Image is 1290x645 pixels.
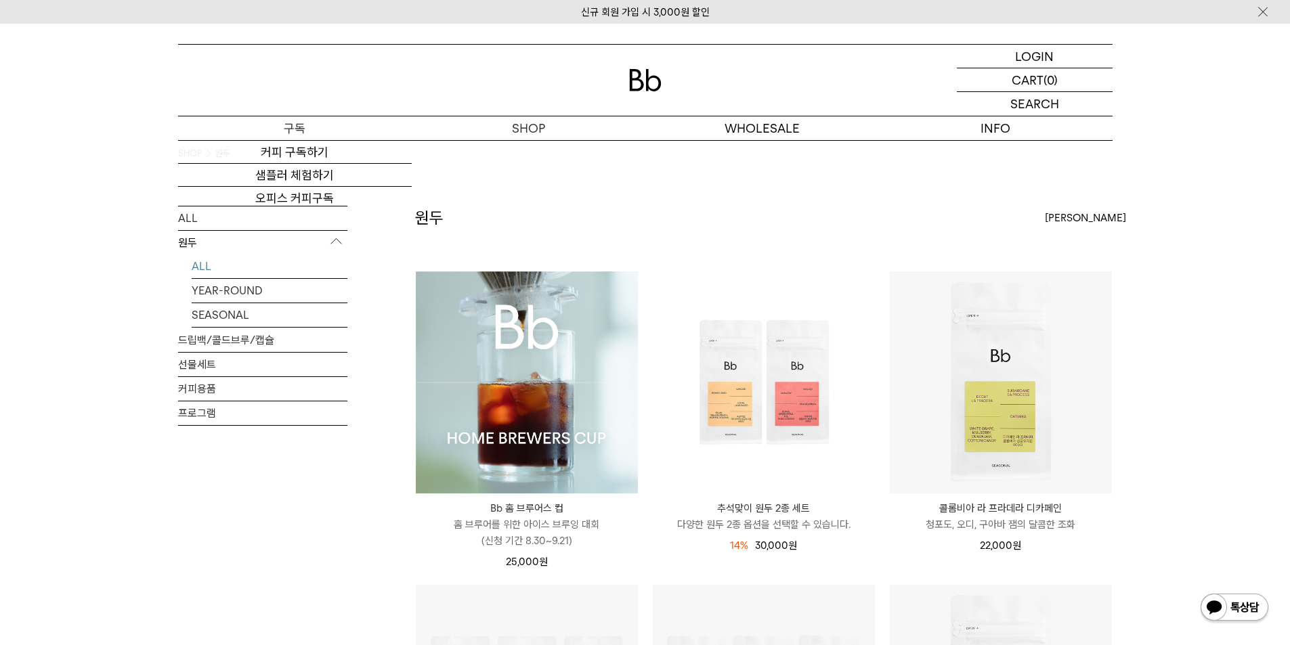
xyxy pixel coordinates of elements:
[1010,92,1059,116] p: SEARCH
[890,516,1112,533] p: 청포도, 오디, 구아바 잼의 달콤한 조화
[1044,68,1058,91] p: (0)
[890,271,1112,493] img: 콜롬비아 라 프라데라 디카페인
[192,303,347,327] a: SEASONAL
[192,254,347,278] a: ALL
[178,116,412,140] a: 구독
[178,187,412,210] a: 오피스 커피구독
[1012,539,1021,552] span: 원
[412,116,645,140] a: SHOP
[178,353,347,376] a: 선물세트
[416,516,638,549] p: 홈 브루어를 위한 아이스 브루잉 대회 (신청 기간 8.30~9.21)
[755,539,797,552] span: 30,000
[890,500,1112,533] a: 콜롬비아 라 프라데라 디카페인 청포도, 오디, 구아바 잼의 달콤한 조화
[178,164,412,187] a: 샘플러 체험하기
[416,271,638,493] img: Bb 홈 브루어스 컵
[1012,68,1044,91] p: CART
[415,206,444,229] h2: 원두
[730,537,748,554] div: 14%
[1199,592,1270,625] img: 카카오톡 채널 1:1 채팅 버튼
[178,206,347,230] a: ALL
[178,231,347,255] p: 원두
[416,500,638,549] a: Bb 홈 브루어스 컵 홈 브루어를 위한 아이스 브루잉 대회(신청 기간 8.30~9.21)
[192,279,347,303] a: YEAR-ROUND
[416,500,638,516] p: Bb 홈 브루어스 컵
[980,539,1021,552] span: 22,000
[178,141,412,164] a: 커피 구독하기
[653,516,875,533] p: 다양한 원두 2종 옵션을 선택할 수 있습니다.
[957,68,1113,92] a: CART (0)
[645,116,879,140] p: WHOLESALE
[629,69,662,91] img: 로고
[957,45,1113,68] a: LOGIN
[506,556,548,568] span: 25,000
[890,500,1112,516] p: 콜롬비아 라 프라데라 디카페인
[1015,45,1054,68] p: LOGIN
[653,500,875,516] p: 추석맞이 원두 2종 세트
[178,401,347,425] a: 프로그램
[1045,210,1126,226] span: [PERSON_NAME]
[879,116,1113,140] p: INFO
[653,500,875,533] a: 추석맞이 원두 2종 세트 다양한 원두 2종 옵션을 선택할 수 있습니다.
[178,377,347,401] a: 커피용품
[653,271,875,493] img: 추석맞이 원두 2종 세트
[581,6,710,18] a: 신규 회원 가입 시 3,000원 할인
[178,328,347,352] a: 드립백/콜드브루/캡슐
[539,556,548,568] span: 원
[788,539,797,552] span: 원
